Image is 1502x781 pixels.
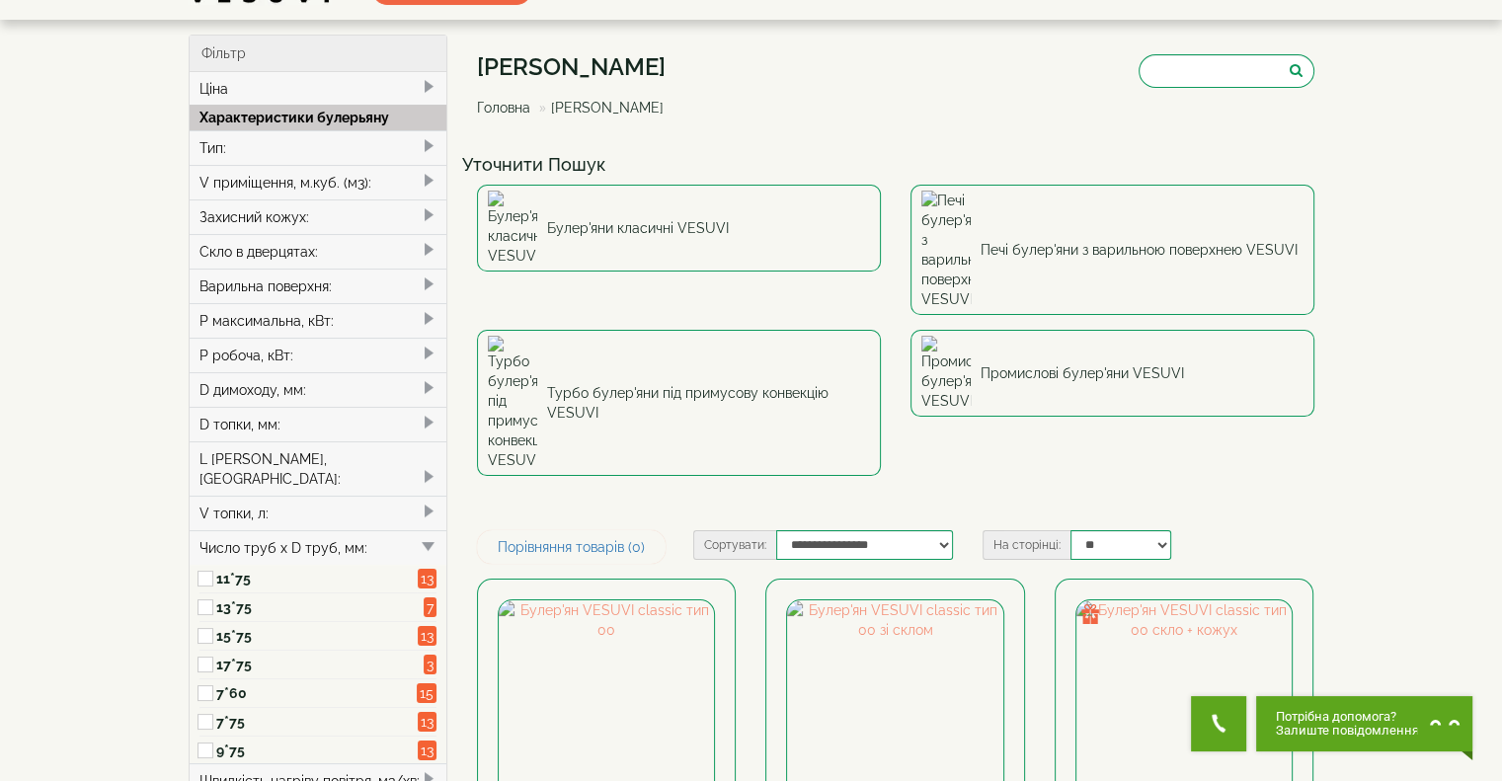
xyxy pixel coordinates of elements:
li: [PERSON_NAME] [534,98,664,117]
div: D димоходу, мм: [190,372,447,407]
label: 11*75 [216,569,418,588]
span: 3 [424,655,436,674]
a: Промислові булер'яни VESUVI Промислові булер'яни VESUVI [910,330,1314,417]
div: Тип: [190,130,447,165]
div: Фільтр [190,36,447,72]
img: Булер'яни класичні VESUVI [488,191,537,266]
span: 13 [418,569,436,588]
div: P максимальна, кВт: [190,303,447,338]
div: L [PERSON_NAME], [GEOGRAPHIC_DATA]: [190,441,447,496]
div: D топки, мм: [190,407,447,441]
label: 13*75 [216,597,418,617]
div: Характеристики булерьяну [190,105,447,130]
a: Порівняння товарів (0) [477,530,666,564]
div: Число труб x D труб, мм: [190,530,447,565]
img: Печі булер'яни з варильною поверхнею VESUVI [921,191,971,309]
div: Варильна поверхня: [190,269,447,303]
span: 7 [424,597,436,617]
label: 15*75 [216,626,418,646]
div: V топки, л: [190,496,447,530]
button: Chat button [1256,696,1472,751]
div: V приміщення, м.куб. (м3): [190,165,447,199]
a: Головна [477,100,530,116]
label: 17*75 [216,655,418,674]
a: Булер'яни класичні VESUVI Булер'яни класичні VESUVI [477,185,881,272]
span: 13 [418,712,436,732]
div: Ціна [190,72,447,106]
div: Захисний кожух: [190,199,447,234]
button: Get Call button [1191,696,1246,751]
span: Залиште повідомлення [1276,724,1419,738]
div: Скло в дверцятах: [190,234,447,269]
h1: [PERSON_NAME] [477,54,678,80]
div: P робоча, кВт: [190,338,447,372]
a: Турбо булер'яни під примусову конвекцію VESUVI Турбо булер'яни під примусову конвекцію VESUVI [477,330,881,476]
img: Турбо булер'яни під примусову конвекцію VESUVI [488,336,537,470]
span: 15 [417,683,436,703]
h4: Уточнити Пошук [462,155,1329,175]
img: Промислові булер'яни VESUVI [921,336,971,411]
label: На сторінці: [983,530,1070,560]
span: 13 [418,626,436,646]
span: Потрібна допомога? [1276,710,1419,724]
label: Сортувати: [693,530,776,560]
img: gift [1080,604,1100,624]
span: 13 [418,741,436,760]
a: Печі булер'яни з варильною поверхнею VESUVI Печі булер'яни з варильною поверхнею VESUVI [910,185,1314,315]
